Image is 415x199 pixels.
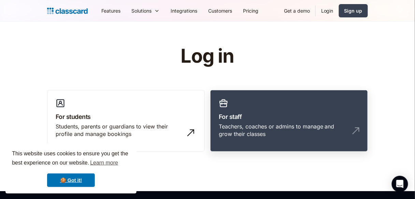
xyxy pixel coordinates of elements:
[89,158,119,168] a: learn more about cookies
[12,150,130,168] span: This website uses cookies to ensure you get the best experience on our website.
[219,123,346,138] div: Teachers, coaches or admins to manage and grow their classes
[238,3,264,18] a: Pricing
[99,46,316,67] h1: Log in
[278,3,315,18] a: Get a demo
[131,7,152,14] div: Solutions
[47,173,95,187] a: dismiss cookie message
[203,3,238,18] a: Customers
[5,143,137,194] div: cookieconsent
[210,90,368,152] a: For staffTeachers, coaches or admins to manage and grow their classes
[47,6,88,16] a: home
[392,176,408,192] div: Open Intercom Messenger
[96,3,126,18] a: Features
[47,90,205,152] a: For studentsStudents, parents or guardians to view their profile and manage bookings
[316,3,339,18] a: Login
[126,3,165,18] div: Solutions
[56,123,183,138] div: Students, parents or guardians to view their profile and manage bookings
[344,7,362,14] div: Sign up
[165,3,203,18] a: Integrations
[56,112,196,121] h3: For students
[219,112,359,121] h3: For staff
[339,4,368,17] a: Sign up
